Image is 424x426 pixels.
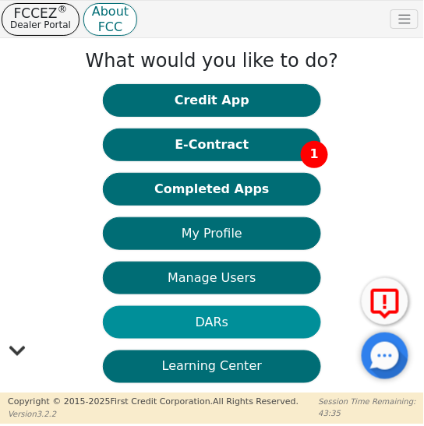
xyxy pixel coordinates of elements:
button: AboutFCC [83,3,137,36]
button: E-Contract1 [103,129,321,161]
button: DARs [103,306,321,339]
button: Completed Apps [103,173,321,206]
sup: ® [58,3,68,15]
span: 1 [301,141,328,168]
button: Report Error to FCC [362,278,408,325]
button: Toggle navigation [390,9,419,30]
button: Credit App [103,84,321,117]
p: Session Time Remaining: [319,396,416,408]
button: My Profile [103,217,321,250]
p: FCCEZ [10,8,71,19]
p: FCC [92,23,129,31]
button: Manage Users [103,262,321,294]
button: Learning Center [103,350,321,383]
p: Copyright © 2015- 2025 First Credit Corporation. [8,396,299,410]
p: 43:35 [319,408,416,420]
p: Dealer Portal [10,19,71,31]
p: About [92,8,129,16]
button: FCCEZ®Dealer Portal [2,3,79,36]
h1: What would you like to do? [86,50,339,72]
p: Version 3.2.2 [8,409,299,421]
span: All Rights Reserved. [213,397,299,407]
